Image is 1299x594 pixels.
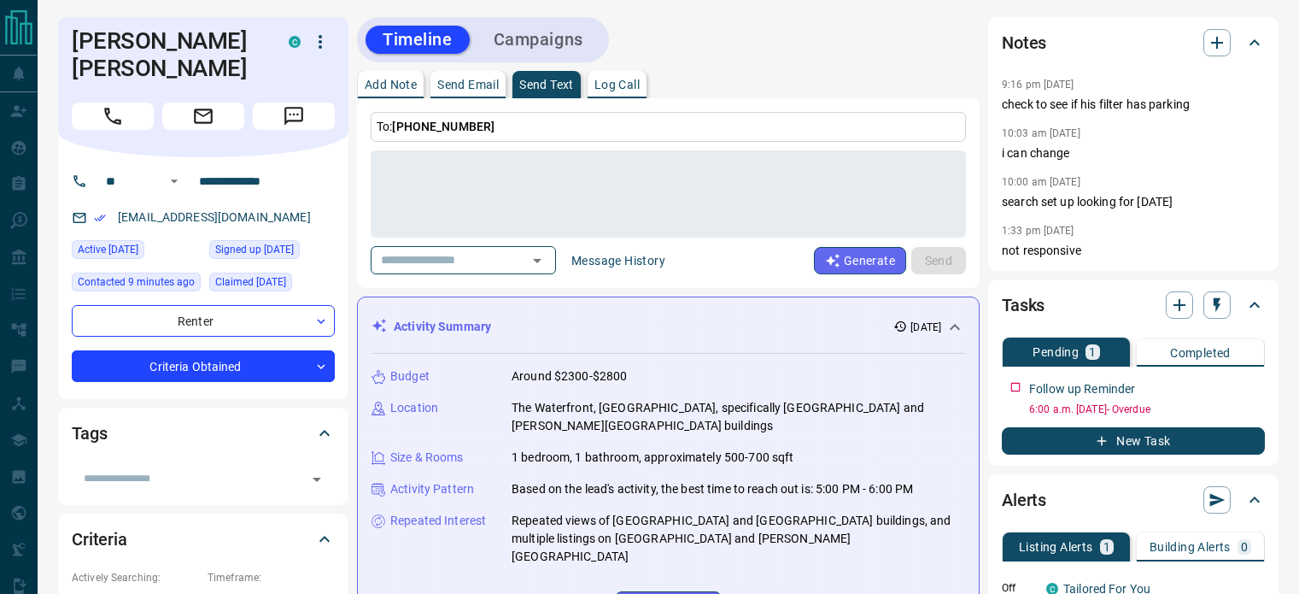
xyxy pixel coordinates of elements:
p: Activity Pattern [390,480,474,498]
p: 9:16 pm [DATE] [1002,79,1074,91]
p: not responsive [1002,242,1265,260]
p: Follow up Reminder [1029,380,1135,398]
svg: Email Verified [94,212,106,224]
span: [PHONE_NUMBER] [392,120,494,133]
p: Log Call [594,79,640,91]
p: [DATE] [910,320,941,335]
div: Activity Summary[DATE] [372,311,965,343]
p: Size & Rooms [390,449,464,467]
p: 0 [1241,541,1248,553]
p: Building Alerts [1150,541,1231,553]
p: Timeframe: [208,570,335,585]
div: Tasks [1002,285,1265,326]
h2: Notes [1002,29,1046,56]
p: Repeated Interest [390,512,486,530]
span: Email [162,103,244,130]
div: Tags [72,413,335,454]
p: Based on the lead's activity, the best time to reach out is: 5:00 PM - 6:00 PM [512,480,913,498]
div: Renter [72,305,335,337]
div: Criteria Obtained [72,350,335,382]
p: search set up looking for [DATE] [1002,193,1265,211]
div: Alerts [1002,479,1265,520]
h2: Alerts [1002,486,1046,514]
p: 6:00 a.m. [DATE] - Overdue [1029,402,1265,417]
span: Contacted 9 minutes ago [78,273,195,291]
p: 1 bedroom, 1 bathroom, approximately 500-700 sqft [512,449,793,467]
div: Notes [1002,22,1265,63]
button: Open [525,249,549,273]
p: 1 [1103,541,1110,553]
button: Generate [814,247,906,274]
div: Thu Jul 31 2025 [209,273,335,297]
span: Active [DATE] [78,241,138,258]
a: [EMAIL_ADDRESS][DOMAIN_NAME] [118,210,311,224]
p: Repeated views of [GEOGRAPHIC_DATA] and [GEOGRAPHIC_DATA] buildings, and multiple listings on [GE... [512,512,965,566]
p: Activity Summary [394,318,491,336]
p: Pending [1033,346,1079,358]
p: Listing Alerts [1019,541,1093,553]
span: Message [253,103,335,130]
span: Call [72,103,154,130]
div: condos.ca [289,36,301,48]
p: Around $2300-$2800 [512,368,627,385]
h1: [PERSON_NAME] [PERSON_NAME] [72,27,263,82]
p: The Waterfront, [GEOGRAPHIC_DATA], specifically [GEOGRAPHIC_DATA] and [PERSON_NAME][GEOGRAPHIC_DA... [512,399,965,435]
button: Message History [561,247,676,274]
p: 10:03 am [DATE] [1002,127,1080,139]
button: Open [305,468,329,491]
p: To: [371,112,966,142]
div: Wed Sep 25 2024 [209,240,335,264]
span: Signed up [DATE] [215,241,294,258]
p: Send Email [437,79,499,91]
p: 1 [1089,346,1096,358]
p: 10:00 am [DATE] [1002,176,1080,188]
div: Thu Aug 28 2025 [72,240,201,264]
h2: Criteria [72,526,127,553]
span: Claimed [DATE] [215,273,286,291]
button: Open [164,171,184,191]
p: Completed [1170,347,1231,359]
p: check to see if his filter has parking [1002,96,1265,114]
button: New Task [1002,427,1265,455]
button: Timeline [366,26,470,54]
div: Criteria [72,519,335,560]
p: Add Note [365,79,417,91]
p: Budget [390,368,430,385]
p: i can change [1002,144,1265,162]
p: Location [390,399,438,417]
p: Actively Searching: [72,570,199,585]
p: 1:33 pm [DATE] [1002,225,1074,237]
h2: Tasks [1002,291,1044,319]
button: Campaigns [477,26,600,54]
div: Fri Sep 12 2025 [72,273,201,297]
p: Send Text [519,79,574,91]
h2: Tags [72,420,107,447]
